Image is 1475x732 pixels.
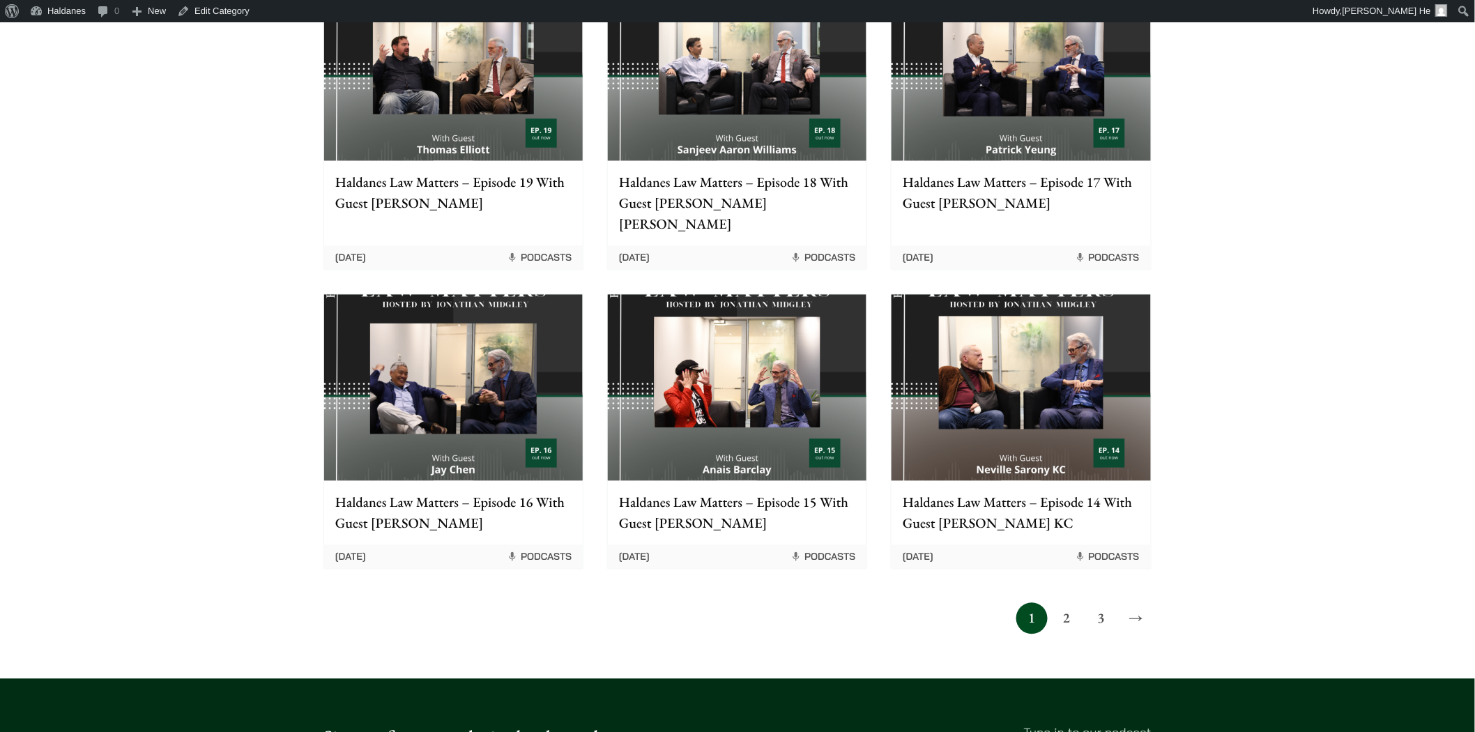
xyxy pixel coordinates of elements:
p: Haldanes Law Matters – Episode 19 With Guest [PERSON_NAME] [335,172,572,214]
time: [DATE] [619,551,650,563]
p: Haldanes Law Matters – Episode 14 With Guest [PERSON_NAME] KC [903,492,1139,534]
p: Haldanes Law Matters – Episode 18 With Guest [PERSON_NAME] [PERSON_NAME] [619,172,855,235]
p: Haldanes Law Matters – Episode 15 With Guest [PERSON_NAME] [619,492,855,534]
span: [PERSON_NAME] He [1343,6,1431,16]
nav: Posts pagination [323,603,1152,634]
a: 2 [1051,603,1083,634]
p: Haldanes Law Matters – Episode 16 With Guest [PERSON_NAME] [335,492,572,534]
a: → [1120,603,1152,634]
a: Haldanes Law Matters – Episode 14 With Guest [PERSON_NAME] KC [DATE] Podcasts [891,294,1151,570]
time: [DATE] [335,252,366,264]
span: Podcasts [507,551,572,563]
a: 3 [1085,603,1117,634]
time: [DATE] [903,252,933,264]
a: Haldanes Law Matters – Episode 15 With Guest [PERSON_NAME] [DATE] Podcasts [607,294,867,570]
span: Podcasts [790,551,855,563]
span: Podcasts [790,252,855,264]
p: Haldanes Law Matters – Episode 17 With Guest [PERSON_NAME] [903,172,1139,214]
time: [DATE] [335,551,366,563]
span: Podcasts [507,252,572,264]
a: Haldanes Law Matters – Episode 16 With Guest [PERSON_NAME] [DATE] Podcasts [323,294,583,570]
span: Podcasts [1075,252,1140,264]
time: [DATE] [903,551,933,563]
time: [DATE] [619,252,650,264]
span: 1 [1016,603,1048,634]
span: Podcasts [1075,551,1140,563]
